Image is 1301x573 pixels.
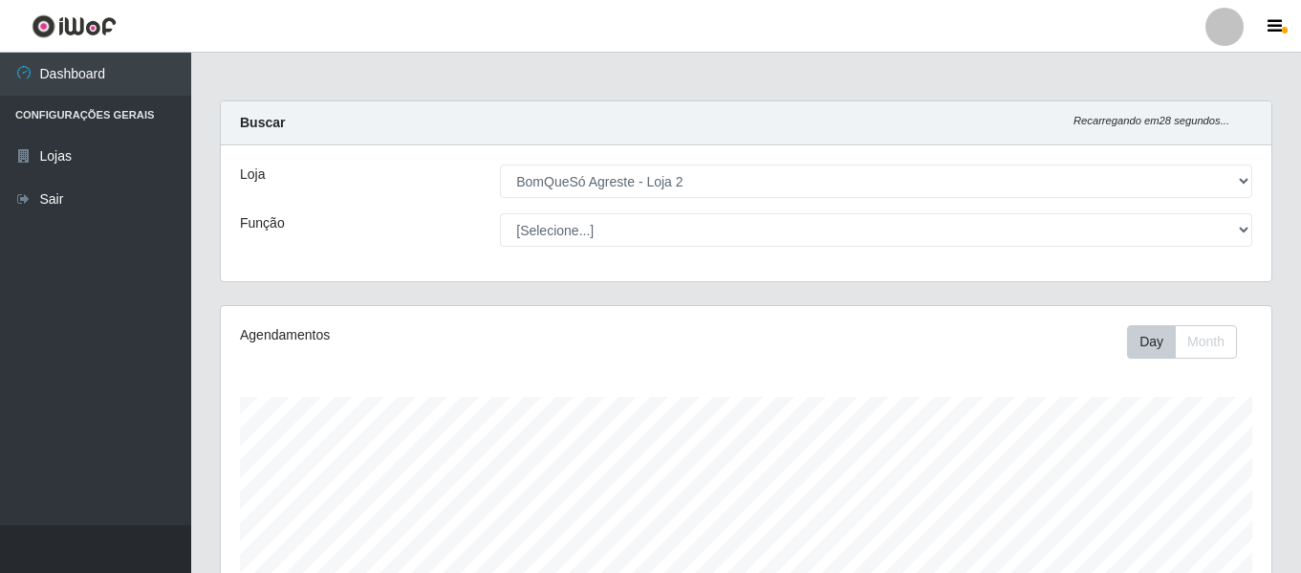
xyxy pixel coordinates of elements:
[240,115,285,130] strong: Buscar
[1175,325,1237,359] button: Month
[1127,325,1252,359] div: Toolbar with button groups
[240,213,285,233] label: Função
[240,165,265,185] label: Loja
[240,325,645,345] div: Agendamentos
[1073,115,1229,126] i: Recarregando em 28 segundos...
[1127,325,1176,359] button: Day
[32,14,117,38] img: CoreUI Logo
[1127,325,1237,359] div: First group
